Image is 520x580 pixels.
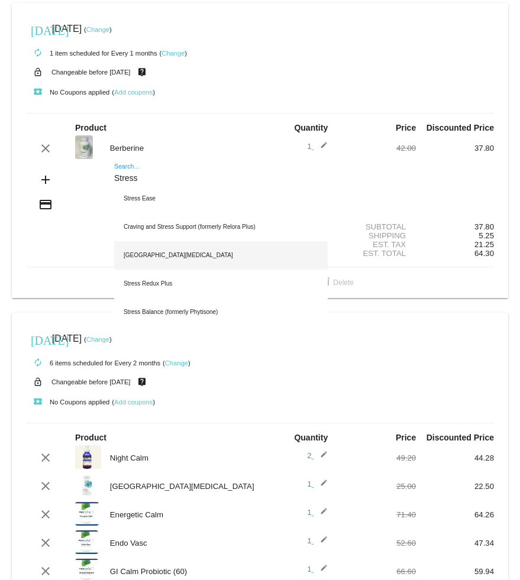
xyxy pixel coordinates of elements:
small: No Coupons applied [26,89,109,96]
small: 6 items scheduled for Every 2 months [26,359,160,367]
img: Night-Calm-label-1.png [75,445,101,469]
div: Craving and Stress Support (formerly Relora Plus) [114,213,328,241]
strong: Price [396,123,416,132]
mat-icon: live_help [135,374,149,390]
span: Delete [319,278,354,287]
div: 59.94 [416,567,494,576]
div: 64.26 [416,510,494,519]
a: Add coupons [114,89,153,96]
mat-icon: clear [38,479,53,493]
strong: Product [75,123,106,132]
a: Change [86,336,109,343]
mat-icon: [DATE] [31,332,45,346]
mat-icon: live_help [135,64,149,80]
mat-icon: local_play [31,395,45,409]
div: Est. Tax [338,240,416,249]
strong: Product [75,433,106,442]
strong: Discounted Price [427,433,494,442]
a: Change [86,26,109,33]
mat-icon: clear [38,536,53,550]
div: Est. Total [338,249,416,258]
div: [GEOGRAPHIC_DATA][MEDICAL_DATA] [104,482,260,491]
div: Stress Ease [114,184,328,213]
div: Energetic Calm [104,510,260,519]
div: Subtotal [338,222,416,231]
span: 64.30 [474,249,494,258]
small: ( ) [112,398,155,406]
button: Delete [309,272,363,293]
input: Search... [114,174,328,183]
span: 2 [307,451,328,460]
img: Berberine-label-scaled-e1662645620683.jpg [75,135,93,159]
mat-icon: edit [314,536,328,550]
div: 49.20 [338,453,416,462]
span: 21.25 [474,240,494,249]
div: Stress Balance (formerly Phytisone) [114,298,328,326]
mat-icon: [DATE] [31,22,45,37]
span: 1 [307,142,328,151]
img: Endo-Vasc-label.png [75,530,98,554]
strong: Quantity [294,123,328,132]
small: ( ) [84,336,112,343]
a: Change [165,359,188,367]
span: 1 [307,479,328,488]
div: GI Calm Probiotic (60) [104,567,260,576]
small: Changeable before [DATE] [51,378,131,385]
div: 47.34 [416,539,494,547]
strong: Quantity [294,433,328,442]
div: 37.80 [416,222,494,231]
mat-icon: edit [314,507,328,521]
small: No Coupons applied [26,398,109,406]
mat-icon: edit [314,479,328,493]
mat-icon: lock_open [31,374,45,390]
div: 42.00 [338,144,416,153]
mat-icon: edit [314,451,328,465]
mat-icon: edit [314,564,328,578]
span: 1 [307,565,328,573]
div: 66.60 [338,567,416,576]
small: Changeable before [DATE] [51,69,131,76]
mat-icon: clear [38,141,53,155]
small: ( ) [84,26,112,33]
mat-icon: autorenew [31,46,45,60]
mat-icon: credit_card [38,197,53,212]
a: Change [162,50,185,57]
small: ( ) [159,50,187,57]
img: Stress-B-Complex-label-v2.png [75,474,99,497]
strong: Discounted Price [427,123,494,132]
mat-icon: clear [38,564,53,578]
div: Endo Vasc [104,539,260,547]
div: Shipping [338,231,416,240]
div: Night Calm [104,453,260,462]
div: 71.40 [338,510,416,519]
small: ( ) [163,359,190,367]
mat-icon: add [38,173,53,187]
a: Add coupons [114,398,153,406]
mat-icon: clear [38,507,53,521]
div: Stress Redux Plus [114,270,328,298]
span: 5.25 [479,231,494,240]
mat-icon: autorenew [31,356,45,370]
span: 1 [307,508,328,517]
div: 22.50 [416,482,494,491]
mat-icon: local_play [31,85,45,99]
mat-icon: lock_open [31,64,45,80]
div: 44.28 [416,453,494,462]
div: 37.80 [416,144,494,153]
mat-icon: clear [38,451,53,465]
mat-icon: edit [314,141,328,155]
span: 1 [307,536,328,545]
small: ( ) [112,89,155,96]
strong: Price [396,433,416,442]
small: 1 item scheduled for Every 1 months [26,50,157,57]
div: 25.00 [338,482,416,491]
div: [GEOGRAPHIC_DATA][MEDICAL_DATA] [114,241,328,270]
img: Energetic-Calm-label.png [75,502,99,526]
div: Berberine [104,144,260,153]
div: 52.60 [338,539,416,547]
